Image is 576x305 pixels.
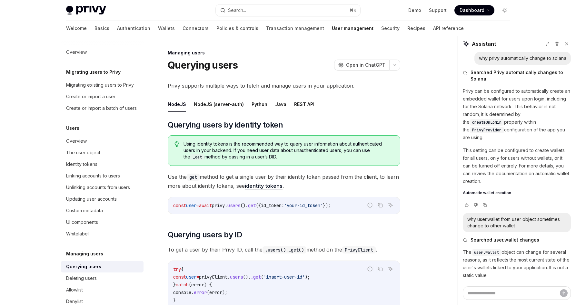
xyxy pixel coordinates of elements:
[454,5,494,15] a: Dashboard
[66,250,103,258] h5: Managing users
[186,203,196,208] span: user
[66,160,97,168] div: Identity tokens
[66,149,100,157] div: The user object
[472,202,480,208] button: Vote that response was not good
[408,7,421,14] a: Demo
[381,21,400,36] a: Security
[66,93,115,100] div: Create or import a user
[61,46,144,58] a: Overview
[168,59,238,71] h1: Querying users
[199,203,212,208] span: await
[342,246,376,253] code: PrivyClient
[66,6,106,15] img: light logo
[168,50,400,56] div: Managing users
[61,193,144,205] a: Updating user accounts
[472,40,496,48] span: Assistant
[61,216,144,228] a: UI components
[194,97,244,112] button: NodeJS (server-auth)
[227,203,240,208] span: users
[173,274,186,280] span: const
[181,266,184,272] span: {
[323,203,331,208] span: });
[460,7,484,14] span: Dashboard
[61,91,144,102] a: Create or import a user
[284,203,323,208] span: 'your-id_token'
[350,8,356,13] span: ⌘ K
[66,137,87,145] div: Overview
[66,48,87,56] div: Overview
[212,203,225,208] span: privy
[248,203,256,208] span: get
[174,141,179,147] svg: Tip
[474,250,499,255] span: user.wallet
[66,104,137,112] div: Create or import a batch of users
[66,263,101,271] div: Querying users
[196,203,199,208] span: =
[332,21,373,36] a: User management
[66,286,83,294] div: Allowlist
[560,289,568,297] button: Send message
[227,274,230,280] span: .
[463,202,471,208] button: Vote that response was good
[66,230,89,238] div: Whitelabel
[334,60,389,71] button: Open in ChatGPT
[472,120,502,125] span: createOnLogin
[61,284,144,296] a: Allowlist
[252,97,267,112] button: Python
[261,203,284,208] span: id_token:
[263,246,306,253] code: .users()._get()
[216,5,360,16] button: Search...⌘K
[168,97,186,112] button: NodeJS
[168,81,400,90] span: Privy supports multiple ways to fetch and manage users in your application.
[433,21,464,36] a: API reference
[168,245,400,254] span: To get a user by their Privy ID, call the method on the .
[479,55,566,62] div: why privy automatically change to solana
[366,201,374,209] button: Report incorrect code
[173,266,181,272] span: try
[463,248,571,279] p: The object can change for several reasons, as it reflects the most current state of the user's wa...
[117,21,150,36] a: Authentication
[305,274,310,280] span: );
[66,81,134,89] div: Migrating existing users to Privy
[61,182,144,193] a: Unlinking accounts from users
[183,21,209,36] a: Connectors
[463,286,571,300] textarea: Ask a question...
[66,274,97,282] div: Deleting users
[168,120,283,130] span: Querying users by identity token
[199,274,227,280] span: privyClient
[240,203,248,208] span: ().
[407,21,425,36] a: Recipes
[94,21,109,36] a: Basics
[500,5,510,15] button: Toggle dark mode
[184,141,393,160] span: Using identity tokens is the recommended way to query user information about authenticated users ...
[463,190,571,195] a: Automatic wallet creation
[463,87,571,141] p: Privy can be configured to automatically create an embedded wallet for users upon login, includin...
[243,274,251,280] span: ().
[230,274,243,280] span: users
[225,203,227,208] span: .
[61,261,144,272] a: Querying users
[168,230,242,240] span: Querying users by ID
[173,203,186,208] span: const
[61,79,144,91] a: Migrating existing users to Privy
[158,21,175,36] a: Wallets
[245,183,283,189] a: identity tokens
[463,147,571,185] p: This setting can be configured to create wallets for all users, only for users without wallets, o...
[463,237,571,243] button: Searched user.wallet changes
[61,228,144,240] a: Whitelabel
[187,174,200,181] code: get
[186,274,196,280] span: user
[228,6,246,14] div: Search...
[366,265,374,273] button: Report incorrect code
[294,97,314,112] button: REST API
[467,216,566,229] div: why user.wallet from user object sometimes change to other wallet
[66,21,87,36] a: Welcome
[61,135,144,147] a: Overview
[66,207,103,214] div: Custom metadata
[376,265,384,273] button: Copy the contents from the code block
[463,190,511,195] span: Automatic wallet creation
[463,69,571,82] button: Searched Privy automatically changes to Solana
[168,172,400,190] span: Use the method to get a single user by their identity token passed from the client, to learn more...
[261,274,263,280] span: (
[196,274,199,280] span: =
